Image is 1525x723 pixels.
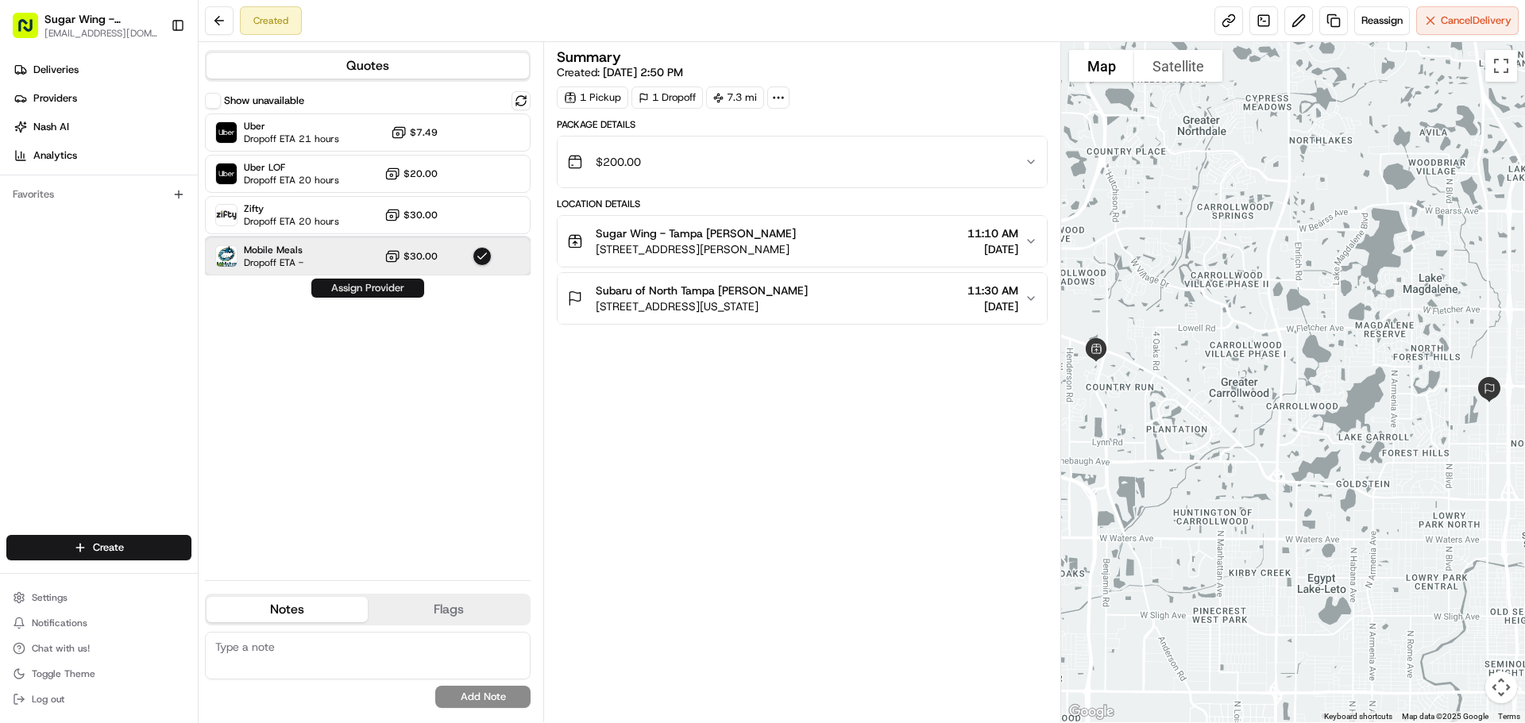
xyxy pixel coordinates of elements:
[967,283,1018,298] span: 11:30 AM
[244,215,339,228] span: Dropoff ETA 20 hours
[596,298,808,314] span: [STREET_ADDRESS][US_STATE]
[967,225,1018,241] span: 11:10 AM
[557,118,1047,131] div: Package Details
[6,688,191,710] button: Log out
[1065,702,1118,722] a: Open this area in Google Maps (opens a new window)
[32,230,122,246] span: Knowledge Base
[596,241,796,257] span: [STREET_ADDRESS][PERSON_NAME]
[32,591,68,604] span: Settings
[1354,6,1410,35] button: Reassign
[558,216,1046,267] button: Sugar Wing - Tampa [PERSON_NAME][STREET_ADDRESS][PERSON_NAME]11:10 AM[DATE]
[1498,712,1520,721] a: Terms
[128,224,261,252] a: 💻API Documentation
[32,642,90,655] span: Chat with us!
[603,65,683,79] span: [DATE] 2:50 PM
[410,126,438,139] span: $7.49
[270,156,289,175] button: Start new chat
[557,50,621,64] h3: Summary
[557,87,628,109] div: 1 Pickup
[16,232,29,244] div: 📗
[967,298,1018,314] span: [DATE]
[391,125,438,140] button: $7.49
[1441,13,1511,28] span: Cancel Delivery
[311,279,424,298] button: Assign Provider
[32,667,95,680] span: Toggle Theme
[1402,712,1488,721] span: Map data ©2025 Google
[112,268,192,281] a: Powered byPylon
[158,269,192,281] span: Pylon
[244,202,339,215] span: Zifty
[216,122,237,143] img: Uber
[384,207,438,223] button: $30.00
[16,16,48,48] img: Nash
[32,693,64,706] span: Log out
[1065,702,1118,722] img: Google
[6,114,198,140] a: Nash AI
[6,182,191,207] div: Favorites
[244,174,339,187] span: Dropoff ETA 20 hours
[6,586,191,609] button: Settings
[207,53,529,79] button: Quotes
[33,91,77,106] span: Providers
[596,225,796,241] span: Sugar Wing - Tampa [PERSON_NAME]
[33,120,69,134] span: Nash AI
[596,154,641,170] span: $200.00
[558,273,1046,324] button: Subaru of North Tampa [PERSON_NAME][STREET_ADDRESS][US_STATE]11:30 AM[DATE]
[967,241,1018,257] span: [DATE]
[6,143,198,168] a: Analytics
[44,11,158,27] button: Sugar Wing - [GEOGRAPHIC_DATA]
[16,152,44,180] img: 1736555255976-a54dd68f-1ca7-489b-9aae-adbdc363a1c4
[244,161,339,174] span: Uber LOF
[1485,50,1517,82] button: Toggle fullscreen view
[224,94,304,108] label: Show unavailable
[10,224,128,252] a: 📗Knowledge Base
[93,540,124,555] span: Create
[1416,6,1519,35] button: CancelDelivery
[558,137,1046,187] button: $200.00
[706,87,764,109] div: 7.3 mi
[1324,711,1392,722] button: Keyboard shortcuts
[6,637,191,660] button: Chat with us!
[16,63,289,89] p: Welcome 👋
[33,148,77,163] span: Analytics
[216,163,237,184] img: Uber LOF
[244,244,303,256] span: Mobile Meals
[1134,50,1222,82] button: Show satellite imagery
[6,612,191,634] button: Notifications
[6,535,191,560] button: Create
[244,256,303,269] span: Dropoff ETA -
[6,57,198,83] a: Deliveries
[150,230,255,246] span: API Documentation
[1069,50,1134,82] button: Show street map
[403,167,438,180] span: $20.00
[244,133,339,145] span: Dropoff ETA 21 hours
[557,198,1047,210] div: Location Details
[54,152,261,167] div: Start new chat
[244,120,339,133] span: Uber
[6,86,198,111] a: Providers
[216,205,237,225] img: Zifty
[216,246,237,267] img: Mobile Meals
[596,283,808,298] span: Subaru of North Tampa [PERSON_NAME]
[631,87,703,109] div: 1 Dropoff
[33,63,79,77] span: Deliveries
[6,663,191,685] button: Toggle Theme
[44,27,158,40] button: [EMAIL_ADDRESS][DOMAIN_NAME]
[403,209,438,221] span: $30.00
[6,6,164,44] button: Sugar Wing - [GEOGRAPHIC_DATA][EMAIL_ADDRESS][DOMAIN_NAME]
[134,232,147,244] div: 💻
[403,250,438,263] span: $30.00
[384,166,438,182] button: $20.00
[557,64,683,80] span: Created:
[384,248,438,264] button: $30.00
[54,167,201,180] div: We're available if you need us!
[1361,13,1403,28] span: Reassign
[1485,671,1517,703] button: Map camera controls
[32,617,87,629] span: Notifications
[368,597,529,622] button: Flags
[207,597,368,622] button: Notes
[41,102,262,119] input: Clear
